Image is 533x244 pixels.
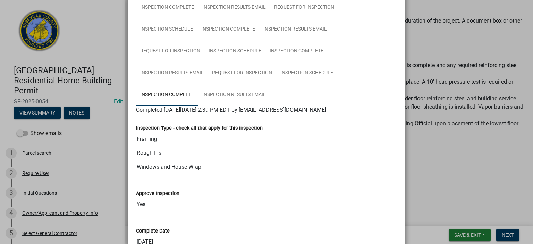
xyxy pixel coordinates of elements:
a: Inspection Complete [197,18,259,41]
a: Request for Inspection [208,62,276,84]
a: Inspection Complete [136,84,198,106]
label: Approve Inspection [136,191,179,196]
label: Complete Date [136,229,170,234]
label: Inspection Type - check all that apply for this inspection [136,126,263,131]
a: Inspection Results Email [259,18,331,41]
span: Completed [DATE][DATE] 2:39 PM EDT by [EMAIL_ADDRESS][DOMAIN_NAME] [136,107,326,113]
a: Inspection Schedule [204,40,265,62]
a: Inspection Results Email [136,62,208,84]
a: Request for Inspection [136,40,204,62]
a: Inspection Schedule [136,18,197,41]
a: Inspection Complete [265,40,328,62]
a: Inspection Schedule [276,62,337,84]
a: Inspection Results Email [198,84,270,106]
